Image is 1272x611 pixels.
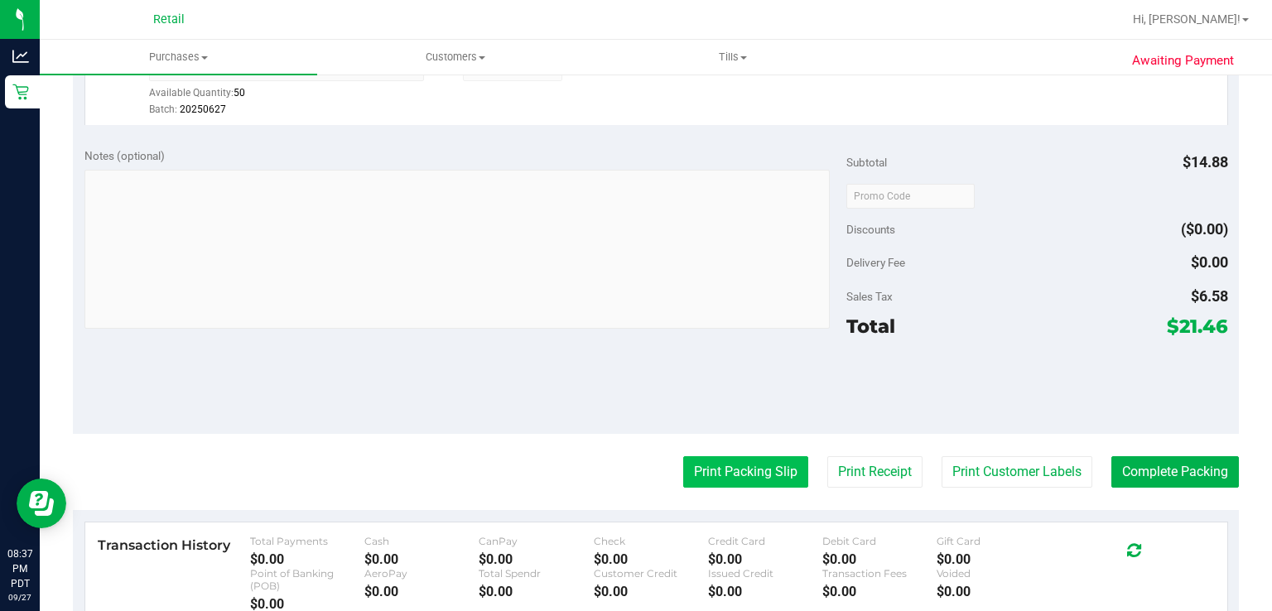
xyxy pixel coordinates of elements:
[937,584,1051,599] div: $0.00
[364,535,479,547] div: Cash
[937,551,1051,567] div: $0.00
[822,584,937,599] div: $0.00
[846,214,895,244] span: Discounts
[1191,253,1228,271] span: $0.00
[846,315,895,338] span: Total
[149,103,177,115] span: Batch:
[234,87,245,99] span: 50
[595,40,872,75] a: Tills
[1183,153,1228,171] span: $14.88
[250,535,364,547] div: Total Payments
[317,40,595,75] a: Customers
[40,50,317,65] span: Purchases
[7,591,32,604] p: 09/27
[846,290,893,303] span: Sales Tax
[708,551,822,567] div: $0.00
[683,456,808,488] button: Print Packing Slip
[822,551,937,567] div: $0.00
[708,535,822,547] div: Credit Card
[250,567,364,592] div: Point of Banking (POB)
[84,149,165,162] span: Notes (optional)
[149,81,438,113] div: Available Quantity:
[827,456,923,488] button: Print Receipt
[937,567,1051,580] div: Voided
[594,551,708,567] div: $0.00
[479,535,593,547] div: CanPay
[708,584,822,599] div: $0.00
[1167,315,1228,338] span: $21.46
[364,551,479,567] div: $0.00
[594,535,708,547] div: Check
[594,584,708,599] div: $0.00
[364,567,479,580] div: AeroPay
[479,551,593,567] div: $0.00
[180,103,226,115] span: 20250627
[479,567,593,580] div: Total Spendr
[364,584,479,599] div: $0.00
[7,546,32,591] p: 08:37 PM PDT
[822,535,937,547] div: Debit Card
[942,456,1092,488] button: Print Customer Labels
[12,84,29,100] inline-svg: Retail
[1133,12,1241,26] span: Hi, [PERSON_NAME]!
[40,40,317,75] a: Purchases
[250,551,364,567] div: $0.00
[1191,287,1228,305] span: $6.58
[937,535,1051,547] div: Gift Card
[846,184,975,209] input: Promo Code
[12,48,29,65] inline-svg: Analytics
[595,50,871,65] span: Tills
[846,256,905,269] span: Delivery Fee
[846,156,887,169] span: Subtotal
[318,50,594,65] span: Customers
[153,12,185,26] span: Retail
[1181,220,1228,238] span: ($0.00)
[17,479,66,528] iframe: Resource center
[1132,51,1234,70] span: Awaiting Payment
[822,567,937,580] div: Transaction Fees
[479,584,593,599] div: $0.00
[1111,456,1239,488] button: Complete Packing
[594,567,708,580] div: Customer Credit
[708,567,822,580] div: Issued Credit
